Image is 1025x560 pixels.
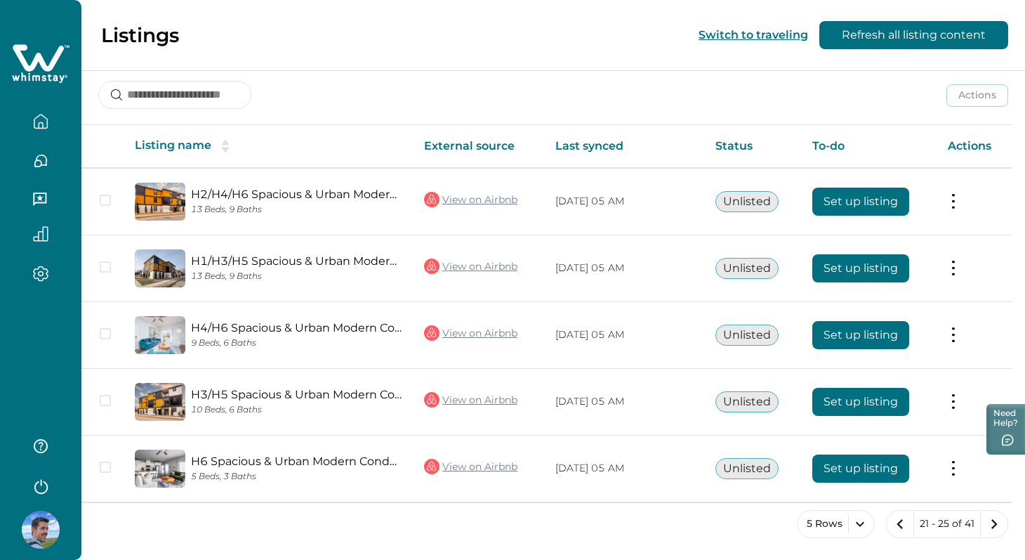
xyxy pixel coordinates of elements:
a: View on Airbnb [424,457,517,476]
a: View on Airbnb [424,257,517,275]
p: 21 - 25 of 41 [920,517,974,531]
button: Set up listing [812,321,909,349]
button: 21 - 25 of 41 [913,510,981,538]
img: propertyImage_H1/H3/H5 Spacious & Urban Modern Condo - 3 units! [135,249,185,287]
button: 5 Rows [797,510,875,538]
p: 9 Beds, 6 Baths [191,338,402,349]
button: previous page [886,510,914,538]
button: Unlisted [715,325,779,346]
img: propertyImage_H2/H4/H6 Spacious & Urban Modern Condo - 3 units! [135,183,185,221]
a: H4/H6 Spacious & Urban Modern Condo - 2 units! [191,321,402,334]
p: [DATE] 05 AM [555,195,692,209]
p: Listings [101,23,179,47]
th: Listing name [124,125,413,168]
p: 10 Beds, 6 Baths [191,405,402,415]
img: Whimstay Host [22,511,60,549]
button: Set up listing [812,455,909,483]
img: propertyImage_H4/H6 Spacious & Urban Modern Condo - 2 units! [135,316,185,354]
button: Set up listing [812,188,909,216]
th: External source [413,125,544,168]
button: Unlisted [715,458,779,479]
button: Refresh all listing content [819,21,1008,49]
a: H6 Spacious & Urban Modern Condo - Great Location! [191,455,402,468]
p: [DATE] 05 AM [555,261,692,275]
a: H3/H5 Spacious & Urban Modern Condo - 2 units! [191,388,402,401]
th: Last synced [544,125,703,168]
p: [DATE] 05 AM [555,395,692,409]
a: View on Airbnb [424,190,517,209]
a: View on Airbnb [424,391,517,409]
a: H2/H4/H6 Spacious & Urban Modern Condo - 3 units! [191,188,402,201]
a: H1/H3/H5 Spacious & Urban Modern Condo - 3 units! [191,254,402,268]
a: View on Airbnb [424,324,517,342]
button: Set up listing [812,388,909,416]
button: Set up listing [812,254,909,282]
button: Unlisted [715,258,779,279]
p: 5 Beds, 3 Baths [191,471,402,482]
img: propertyImage_H6 Spacious & Urban Modern Condo - Great Location! [135,450,185,488]
button: sorting [211,139,239,153]
button: Switch to traveling [699,28,808,41]
button: next page [980,510,1008,538]
th: Actions [937,125,1012,168]
button: Actions [946,84,1008,107]
img: propertyImage_H3/H5 Spacious & Urban Modern Condo - 2 units! [135,383,185,421]
th: To-do [801,125,937,168]
p: [DATE] 05 AM [555,328,692,342]
button: Unlisted [715,191,779,212]
p: 13 Beds, 9 Baths [191,271,402,282]
button: Unlisted [715,391,779,412]
p: 13 Beds, 9 Baths [191,204,402,215]
th: Status [704,125,802,168]
p: [DATE] 05 AM [555,462,692,476]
